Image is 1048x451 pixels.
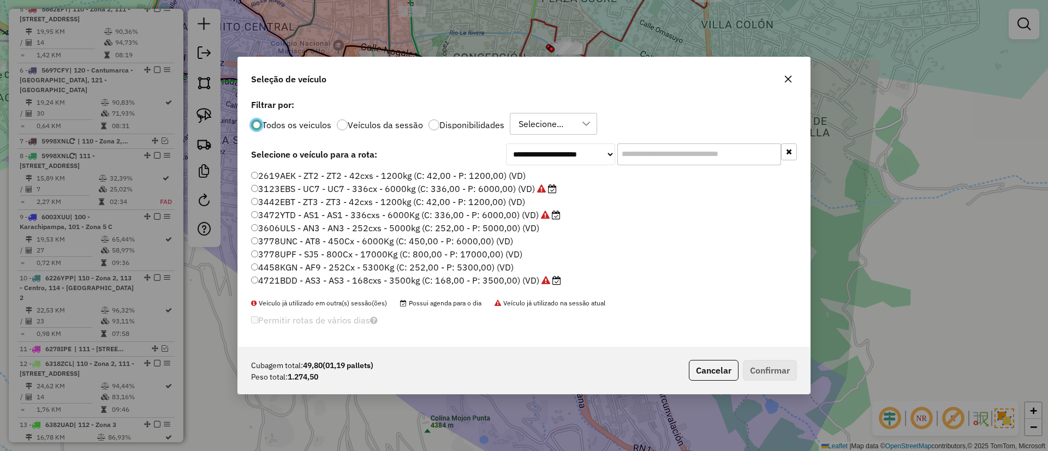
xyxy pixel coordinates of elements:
label: Disponibilidades [439,121,504,129]
input: 3778UPF - SJ5 - 800Cx - 17000Kg (C: 800,00 - P: 17000,00) (VD) [251,250,258,257]
i: Veículo já utilizado na sessão atual [537,184,546,193]
span: Seleção de veículo [251,73,326,86]
label: 2619AEK - ZT2 - ZT2 - 42cxs - 1200kg (C: 42,00 - P: 1200,00) (VD) [251,169,526,182]
strong: 1.274,50 [288,371,318,383]
label: 3442EBT - ZT3 - ZT3 - 42cxs - 1200kg (C: 42,00 - P: 1200,00) (VD) [251,195,525,208]
i: Possui agenda para o dia [548,184,557,193]
input: Permitir rotas de vários dias [251,316,258,323]
input: 2619AEK - ZT2 - ZT2 - 42cxs - 1200kg (C: 42,00 - P: 1200,00) (VD) [251,172,258,179]
label: Todos os veiculos [262,121,331,129]
i: Selecione pelo menos um veículo [370,316,378,324]
button: Cancelar [689,360,739,381]
i: Possui agenda para o dia [552,276,561,285]
input: 3778UNC - AT8 - 450Cx - 6000Kg (C: 450,00 - P: 6000,00) (VD) [251,237,258,244]
label: 3606ULS - AN3 - AN3 - 252cxs - 5000kg (C: 252,00 - P: 5000,00) (VD) [251,221,539,234]
label: 3472YTD - AS1 - AS1 - 336cxs - 6000Kg (C: 336,00 - P: 6000,00) (VD) [251,208,561,221]
label: 4721BDDD - AS3 - AS3 - 168cxs - 3500kg (C: 168,00 - P: 3500,00) (VD) [251,287,545,300]
label: 4721BDD - AS3 - AS3 - 168cxs - 3500kg (C: 168,00 - P: 3500,00) (VD) [251,274,561,287]
label: Veículos da sessão [348,121,423,129]
strong: Selecione o veículo para a rota: [251,149,377,160]
i: Possui agenda para o dia [552,211,561,219]
span: Possui agenda para o dia [400,299,481,307]
input: 4721BDD - AS3 - AS3 - 168cxs - 3500kg (C: 168,00 - P: 3500,00) (VD) [251,276,258,284]
input: 3123EBS - UC7 - UC7 - 336cx - 6000kg (C: 336,00 - P: 6000,00) (VD) [251,185,258,192]
span: Cubagem total: [251,360,303,371]
span: Peso total: [251,371,288,383]
label: 3778UNC - AT8 - 450Cx - 6000Kg (C: 450,00 - P: 6000,00) (VD) [251,234,513,248]
span: Veículo já utilizado em outra(s) sessão(ões) [251,299,387,307]
input: 3442EBT - ZT3 - ZT3 - 42cxs - 1200kg (C: 42,00 - P: 1200,00) (VD) [251,198,258,205]
label: 3778UPF - SJ5 - 800Cx - 17000Kg (C: 800,00 - P: 17000,00) (VD) [251,248,522,261]
div: Selecione... [515,113,567,134]
input: 3606ULS - AN3 - AN3 - 252cxs - 5000kg (C: 252,00 - P: 5000,00) (VD) [251,224,258,231]
i: Veículo já utilizado na sessão atual [541,276,550,285]
i: Veículo já utilizado na sessão atual [541,211,550,219]
span: (01,19 pallets) [323,360,373,370]
label: 3123EBS - UC7 - UC7 - 336cx - 6000kg (C: 336,00 - P: 6000,00) (VD) [251,182,557,195]
input: 3472YTD - AS1 - AS1 - 336cxs - 6000Kg (C: 336,00 - P: 6000,00) (VD) [251,211,258,218]
input: 4458KGN - AF9 - 252Cx - 5300Kg (C: 252,00 - P: 5300,00) (VD) [251,263,258,270]
label: Permitir rotas de vários dias [251,310,378,330]
span: Veículo já utilizado na sessão atual [495,299,605,307]
label: 4458KGN - AF9 - 252Cx - 5300Kg (C: 252,00 - P: 5300,00) (VD) [251,261,514,274]
label: Filtrar por: [251,98,797,111]
strong: 49,80 [303,360,373,371]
